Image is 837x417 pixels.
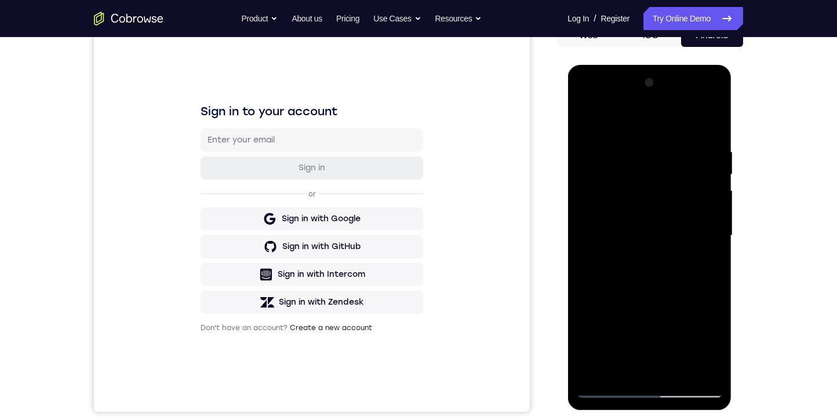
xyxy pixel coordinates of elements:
button: Sign in with Google [107,184,329,207]
button: Use Cases [373,7,421,30]
div: Sign in with Intercom [184,245,271,257]
a: Log In [567,7,589,30]
button: Sign in with GitHub [107,211,329,235]
input: Enter your email [114,111,322,122]
button: Sign in with Intercom [107,239,329,262]
button: Resources [435,7,482,30]
div: Sign in with Google [188,189,267,201]
p: or [212,166,224,175]
div: Sign in with GitHub [188,217,267,229]
button: Sign in with Zendesk [107,267,329,290]
button: Product [242,7,278,30]
a: Go to the home page [94,12,163,25]
a: Try Online Demo [643,7,743,30]
div: Sign in with Zendesk [185,273,270,284]
button: Sign in [107,133,329,156]
span: / [594,12,596,25]
a: Pricing [336,7,359,30]
a: About us [292,7,322,30]
h1: Sign in to your account [107,79,329,96]
iframe: Agent [94,24,530,412]
a: Register [601,7,629,30]
a: Create a new account [196,300,278,308]
p: Don't have an account? [107,299,329,309]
